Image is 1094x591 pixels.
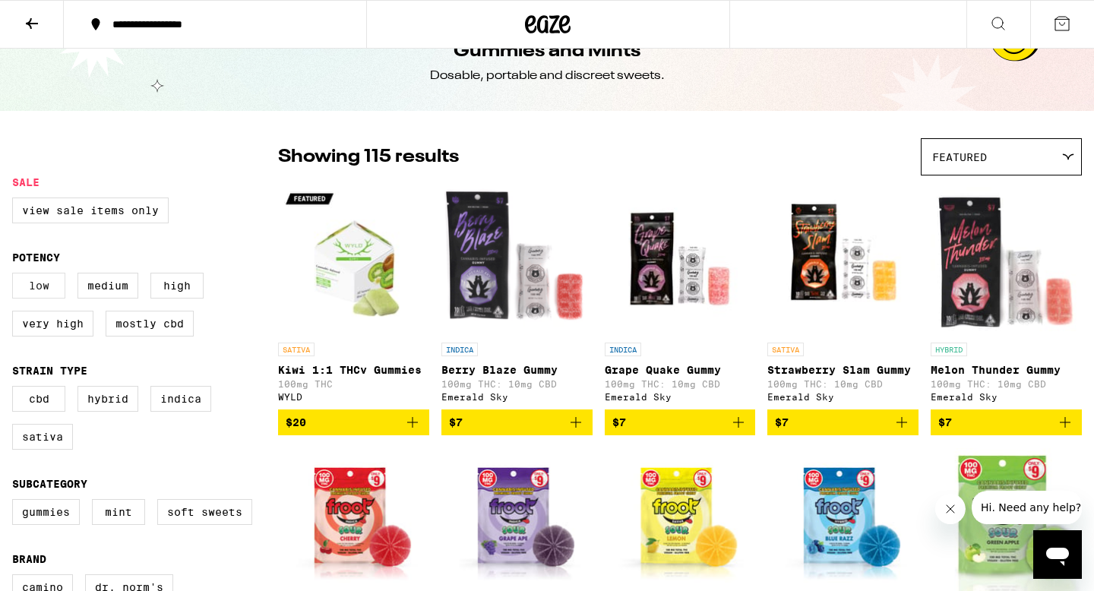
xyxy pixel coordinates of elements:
label: Indica [150,386,211,412]
iframe: Button to launch messaging window [1033,530,1082,579]
a: Open page for Berry Blaze Gummy from Emerald Sky [441,183,593,409]
img: Emerald Sky - Strawberry Slam Gummy [767,183,919,335]
label: Low [12,273,65,299]
p: 100mg THC: 10mg CBD [767,379,919,389]
div: Dosable, portable and discreet sweets. [430,68,665,84]
label: High [150,273,204,299]
label: Mint [92,499,145,525]
button: Add to bag [931,409,1082,435]
p: 100mg THC [278,379,429,389]
label: Gummies [12,499,80,525]
p: SATIVA [278,343,315,356]
label: Soft Sweets [157,499,252,525]
label: Mostly CBD [106,311,194,337]
legend: Sale [12,176,40,188]
label: Very High [12,311,93,337]
legend: Subcategory [12,478,87,490]
img: Emerald Sky - Melon Thunder Gummy [931,183,1082,335]
label: View Sale Items Only [12,198,169,223]
p: 100mg THC: 10mg CBD [441,379,593,389]
legend: Potency [12,251,60,264]
span: Featured [932,151,987,163]
a: Open page for Melon Thunder Gummy from Emerald Sky [931,183,1082,409]
div: Emerald Sky [767,392,919,402]
span: $7 [775,416,789,428]
button: Add to bag [278,409,429,435]
label: Hybrid [77,386,138,412]
p: 100mg THC: 10mg CBD [605,379,756,389]
div: Emerald Sky [605,392,756,402]
iframe: Close message [935,494,966,524]
p: Kiwi 1:1 THCv Gummies [278,364,429,376]
p: Showing 115 results [278,144,459,170]
a: Open page for Grape Quake Gummy from Emerald Sky [605,183,756,409]
button: Add to bag [605,409,756,435]
img: Emerald Sky - Grape Quake Gummy [605,183,756,335]
p: Melon Thunder Gummy [931,364,1082,376]
p: HYBRID [931,343,967,356]
p: INDICA [605,343,641,356]
span: $20 [286,416,306,428]
div: Emerald Sky [441,392,593,402]
label: CBD [12,386,65,412]
img: WYLD - Kiwi 1:1 THCv Gummies [278,183,429,335]
span: $7 [938,416,952,428]
p: 100mg THC: 10mg CBD [931,379,1082,389]
span: $7 [449,416,463,428]
div: Emerald Sky [931,392,1082,402]
p: SATIVA [767,343,804,356]
p: INDICA [441,343,478,356]
p: Berry Blaze Gummy [441,364,593,376]
button: Add to bag [441,409,593,435]
label: Medium [77,273,138,299]
legend: Strain Type [12,365,87,377]
span: $7 [612,416,626,428]
button: Add to bag [767,409,919,435]
legend: Brand [12,553,46,565]
p: Strawberry Slam Gummy [767,364,919,376]
img: Emerald Sky - Berry Blaze Gummy [441,183,593,335]
label: Sativa [12,424,73,450]
a: Open page for Kiwi 1:1 THCv Gummies from WYLD [278,183,429,409]
p: Grape Quake Gummy [605,364,756,376]
h1: Gummies and Mints [454,39,640,65]
div: WYLD [278,392,429,402]
iframe: Message from company [972,491,1082,524]
a: Open page for Strawberry Slam Gummy from Emerald Sky [767,183,919,409]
